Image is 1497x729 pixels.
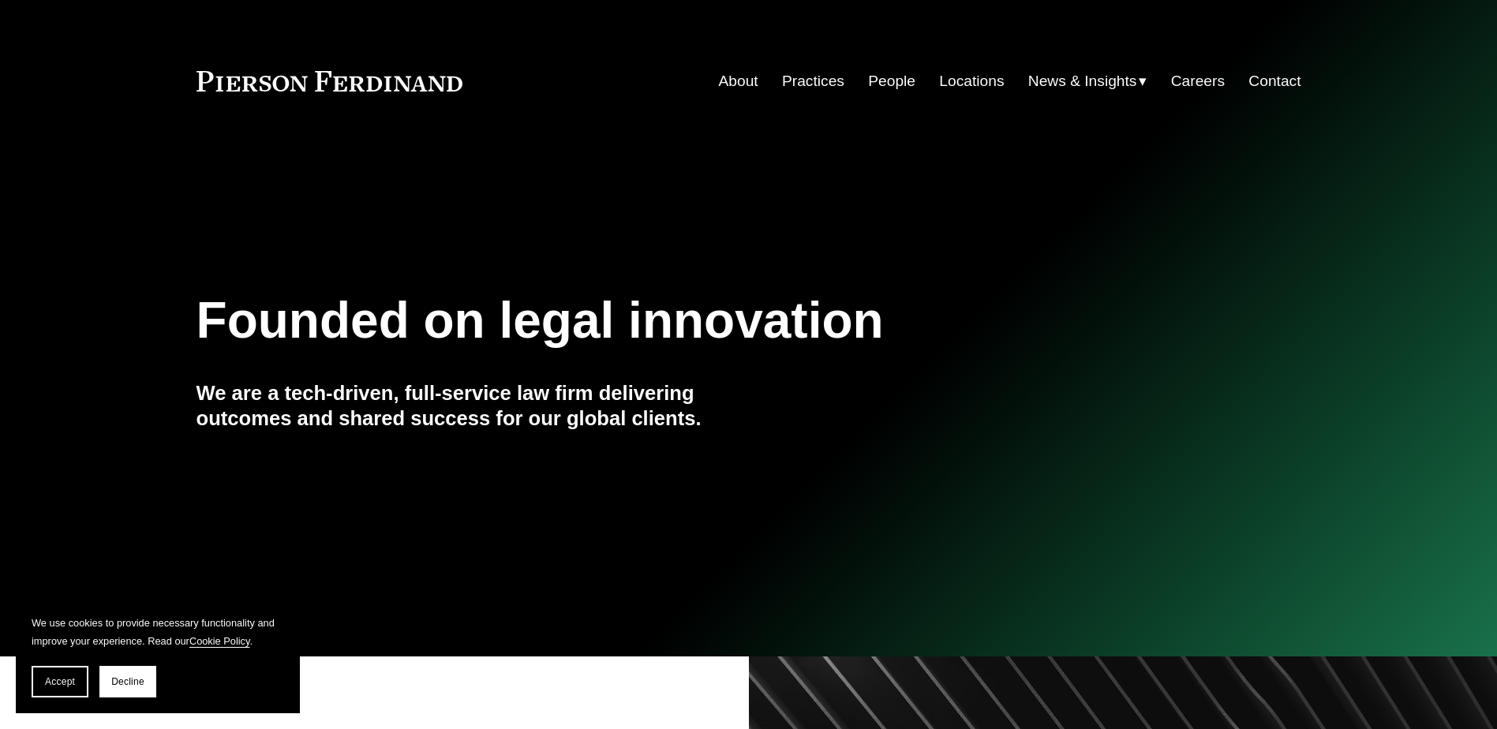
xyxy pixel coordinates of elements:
[1248,66,1301,96] a: Contact
[939,66,1004,96] a: Locations
[99,666,156,697] button: Decline
[868,66,915,96] a: People
[719,66,758,96] a: About
[32,614,284,650] p: We use cookies to provide necessary functionality and improve your experience. Read our .
[782,66,844,96] a: Practices
[32,666,88,697] button: Accept
[1028,68,1137,95] span: News & Insights
[196,292,1117,350] h1: Founded on legal innovation
[196,380,749,432] h4: We are a tech-driven, full-service law firm delivering outcomes and shared success for our global...
[16,598,300,713] section: Cookie banner
[111,676,144,687] span: Decline
[1171,66,1225,96] a: Careers
[1028,66,1147,96] a: folder dropdown
[189,635,250,647] a: Cookie Policy
[45,676,75,687] span: Accept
